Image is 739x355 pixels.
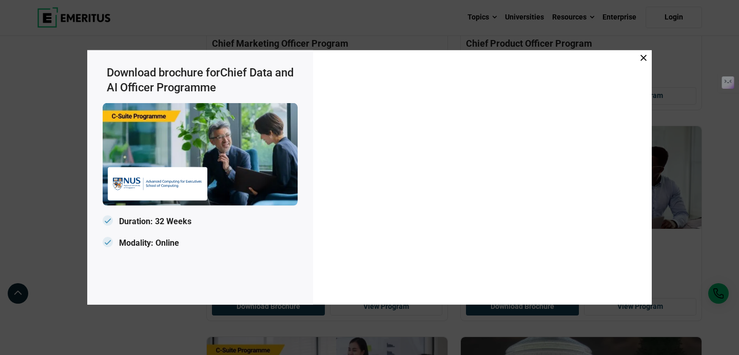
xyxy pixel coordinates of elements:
img: Emeritus [103,103,298,206]
span: Chief Data and AI Officer Programme [107,66,294,94]
p: Modality: Online [103,235,298,251]
iframe: Download Brochure [318,55,647,297]
p: Duration: 32 Weeks [103,214,298,230]
h3: Download brochure for [107,66,298,95]
img: Emeritus [113,172,202,195]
